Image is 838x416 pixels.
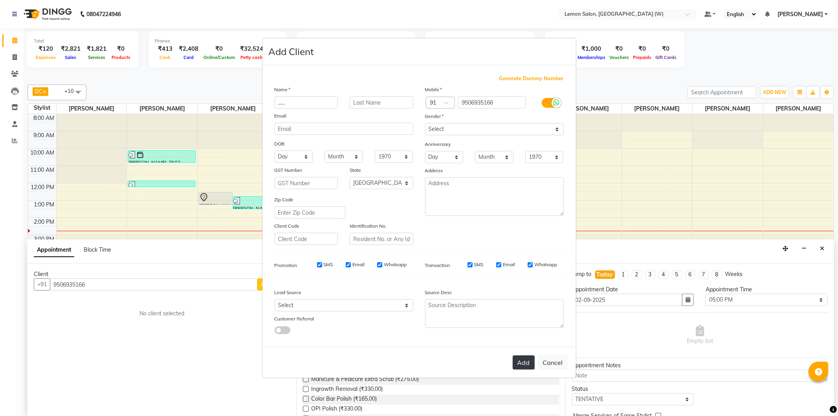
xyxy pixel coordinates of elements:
label: Anniversary [425,141,451,148]
h4: Add Client [269,44,314,59]
label: Client Code [275,223,300,230]
input: Enter Zip Code [275,206,345,219]
input: Last Name [350,96,413,109]
label: Identification No. [350,223,387,230]
label: Source Desc [425,289,452,296]
label: Transaction [425,262,450,269]
label: Address [425,167,443,174]
label: Zip Code [275,196,294,203]
label: Promotion [275,262,297,269]
label: Gender [425,113,444,120]
input: GST Number [275,177,338,189]
label: Email [352,261,365,268]
label: Mobile [425,86,442,93]
label: Email [503,261,515,268]
button: Add [513,355,535,370]
span: Generate Dummy Number [499,75,564,83]
label: SMS [324,261,333,268]
label: SMS [474,261,484,268]
input: Email [275,123,413,135]
label: DOB [275,140,285,147]
label: Whatsapp [384,261,407,268]
label: Lead Source [275,289,302,296]
input: Mobile [458,96,526,109]
button: Cancel [538,355,568,370]
input: Client Code [275,233,338,245]
label: State [350,167,361,174]
label: Email [275,112,287,120]
label: GST Number [275,167,303,174]
label: Whatsapp [534,261,557,268]
input: First Name [275,96,338,109]
label: Name [275,86,291,93]
label: Customer Referral [275,315,314,322]
input: Resident No. or Any Id [350,233,413,245]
